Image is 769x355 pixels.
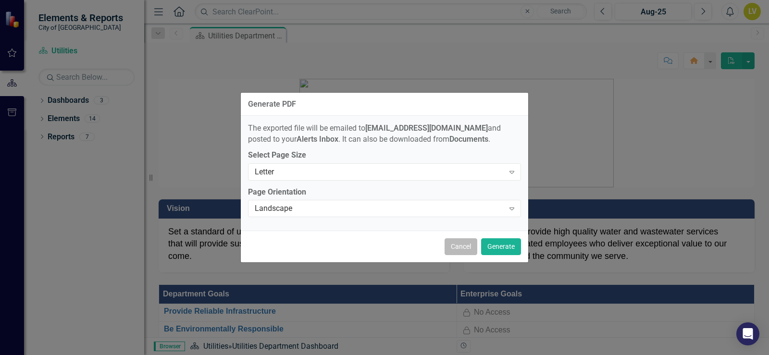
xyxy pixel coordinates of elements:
button: Cancel [445,238,477,255]
label: Page Orientation [248,187,521,198]
label: Select Page Size [248,150,521,161]
strong: Documents [449,135,488,144]
div: Open Intercom Messenger [736,322,759,345]
strong: Alerts Inbox [297,135,338,144]
div: Landscape [255,203,504,214]
div: Generate PDF [248,100,296,109]
strong: [EMAIL_ADDRESS][DOMAIN_NAME] [365,123,488,133]
button: Generate [481,238,521,255]
div: Letter [255,166,504,177]
span: The exported file will be emailed to and posted to your . It can also be downloaded from . [248,123,501,144]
